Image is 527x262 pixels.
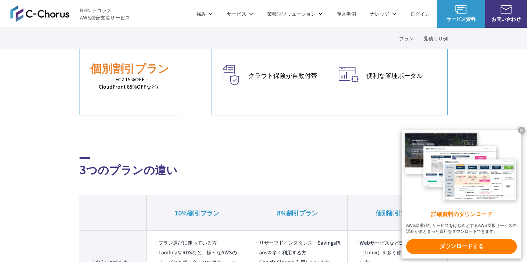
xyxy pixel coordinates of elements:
[10,5,69,22] img: AWS総合支援サービス C-Chorus
[10,5,130,22] a: AWS総合支援サービス C-Chorus NHN テコラスAWS総合支援サービス
[254,238,340,257] li: リザーブドインスタンス・SavingsPlansを多く利用する方
[80,157,448,178] h2: 3つのプランの違い
[455,5,467,14] img: AWS総合支援サービス C-Chorus サービス資料
[399,35,414,42] a: プラン
[367,71,440,80] em: 便利な管理ポータル
[196,10,213,17] p: 強み
[410,10,430,17] a: ログイン
[423,35,448,42] a: 見積もり例
[227,10,253,17] p: サービス
[80,76,180,90] small: （EC2 15%OFF・ CloudFront 65%OFFなど）
[90,60,169,76] em: 個別割引プラン
[154,238,240,247] li: プラン選びに迷っている方
[406,239,517,254] x-t: ダウンロードする
[370,10,396,17] p: ナレッジ
[337,10,356,17] a: 導入事例
[406,211,517,219] x-t: 詳細資料のダウンロード
[248,71,323,80] em: クラウド保険が自動付帯
[267,10,323,17] p: 業種別ソリューション
[402,130,521,259] a: 詳細資料のダウンロード AWS請求代行サービスをはじめとするAWS支援サービスの詳細がまとまった資料をダウンロードできます。 ダウンロードする
[80,7,130,21] span: NHN テコラス AWS総合支援サービス
[174,208,219,217] em: 10%割引プラン
[277,208,318,217] em: 8%割引プラン
[485,15,527,23] span: お問い合わせ
[406,223,517,235] x-t: AWS請求代行サービスをはじめとするAWS支援サービスの詳細がまとまった資料をダウンロードできます。
[501,5,512,14] img: お問い合わせ
[437,15,485,23] span: サービス資料
[376,208,419,217] em: 個別割引プラン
